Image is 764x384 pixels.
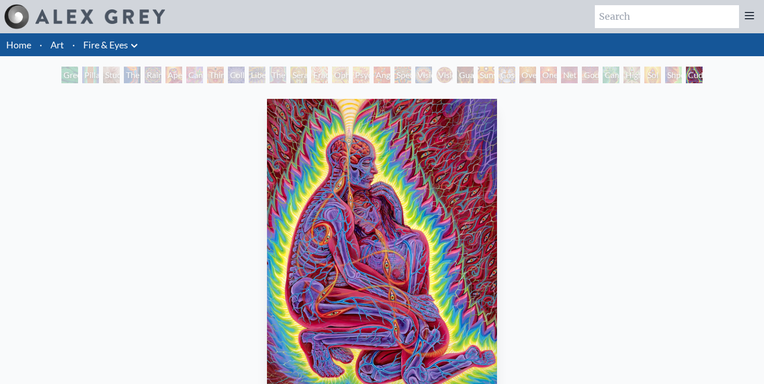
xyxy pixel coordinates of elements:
div: Cannafist [603,67,619,83]
div: Net of Being [561,67,578,83]
div: The Torch [124,67,141,83]
div: Ophanic Eyelash [332,67,349,83]
div: Fractal Eyes [311,67,328,83]
div: Guardian of Infinite Vision [457,67,474,83]
a: Fire & Eyes [83,37,128,52]
div: Psychomicrograph of a Fractal Paisley Cherub Feather Tip [353,67,370,83]
a: Home [6,39,31,50]
div: Cannabis Sutra [186,67,203,83]
div: Higher Vision [623,67,640,83]
div: Shpongled [665,67,682,83]
div: Rainbow Eye Ripple [145,67,161,83]
div: Green Hand [61,67,78,83]
li: · [35,33,46,56]
div: The Seer [270,67,286,83]
div: Godself [582,67,599,83]
div: Pillar of Awareness [82,67,99,83]
div: Seraphic Transport Docking on the Third Eye [290,67,307,83]
div: Spectral Lotus [394,67,411,83]
div: Sol Invictus [644,67,661,83]
div: Study for the Great Turn [103,67,120,83]
a: Art [50,37,64,52]
div: Cosmic Elf [499,67,515,83]
div: Collective Vision [228,67,245,83]
input: Search [595,5,739,28]
div: Vision Crystal Tondo [436,67,453,83]
div: Vision Crystal [415,67,432,83]
div: Sunyata [478,67,494,83]
div: Oversoul [519,67,536,83]
li: · [68,33,79,56]
div: Angel Skin [374,67,390,83]
div: Cuddle [686,67,703,83]
div: Aperture [165,67,182,83]
div: Third Eye Tears of Joy [207,67,224,83]
div: One [540,67,557,83]
div: Liberation Through Seeing [249,67,265,83]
